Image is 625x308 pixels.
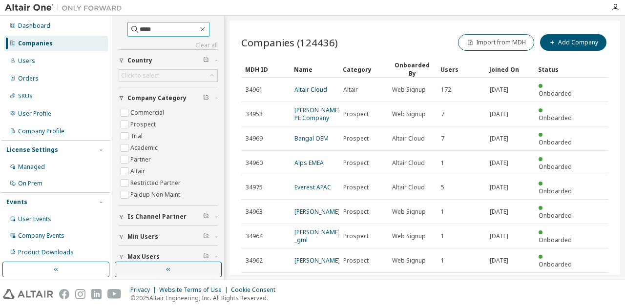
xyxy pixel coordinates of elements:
[490,135,508,143] span: [DATE]
[159,286,231,294] div: Website Terms of Use
[246,86,263,94] span: 34961
[490,257,508,265] span: [DATE]
[119,50,218,71] button: Country
[119,87,218,109] button: Company Category
[6,146,58,154] div: License Settings
[18,40,53,47] div: Companies
[539,260,572,268] span: Onboarded
[246,208,263,216] span: 34963
[441,257,444,265] span: 1
[392,135,425,143] span: Altair Cloud
[18,110,51,118] div: User Profile
[246,159,263,167] span: 34960
[490,86,508,94] span: [DATE]
[119,70,217,82] div: Click to select
[539,114,572,122] span: Onboarded
[91,289,102,299] img: linkedin.svg
[246,110,263,118] span: 34953
[18,163,45,171] div: Managed
[130,154,153,165] label: Partner
[539,236,572,244] span: Onboarded
[130,294,281,302] p: © 2025 Altair Engineering, Inc. All Rights Reserved.
[119,41,218,49] a: Clear all
[343,232,369,240] span: Prospect
[18,232,64,240] div: Company Events
[294,159,324,167] a: Alps EMEA
[294,134,329,143] a: Bangal OEM
[294,85,327,94] a: Altair Cloud
[127,57,152,64] span: Country
[18,180,42,187] div: On Prem
[119,206,218,227] button: Is Channel Partner
[392,159,425,167] span: Altair Cloud
[107,289,122,299] img: youtube.svg
[119,246,218,267] button: Max Users
[203,253,209,261] span: Clear filter
[18,75,39,82] div: Orders
[441,86,451,94] span: 172
[203,233,209,241] span: Clear filter
[130,165,147,177] label: Altair
[246,135,263,143] span: 34969
[294,62,335,77] div: Name
[343,208,369,216] span: Prospect
[392,61,433,78] div: Onboarded By
[130,286,159,294] div: Privacy
[539,187,572,195] span: Onboarded
[246,257,263,265] span: 34962
[490,208,508,216] span: [DATE]
[6,198,27,206] div: Events
[539,211,572,220] span: Onboarded
[294,106,340,122] a: [PERSON_NAME] PE Company
[441,110,444,118] span: 7
[489,62,530,77] div: Joined On
[490,159,508,167] span: [DATE]
[5,3,127,13] img: Altair One
[231,286,281,294] div: Cookie Consent
[343,159,369,167] span: Prospect
[490,232,508,240] span: [DATE]
[458,34,534,51] button: Import from MDH
[343,257,369,265] span: Prospect
[3,289,53,299] img: altair_logo.svg
[392,184,425,191] span: Altair Cloud
[127,213,187,221] span: Is Channel Partner
[121,72,159,80] div: Click to select
[490,110,508,118] span: [DATE]
[539,138,572,146] span: Onboarded
[294,228,340,244] a: [PERSON_NAME] _gml
[538,62,579,77] div: Status
[18,127,64,135] div: Company Profile
[18,57,35,65] div: Users
[245,62,286,77] div: MDH ID
[343,135,369,143] span: Prospect
[294,183,331,191] a: Everest APAC
[59,289,69,299] img: facebook.svg
[203,57,209,64] span: Clear filter
[441,159,444,167] span: 1
[441,184,444,191] span: 5
[130,130,145,142] label: Trial
[343,62,384,77] div: Category
[203,213,209,221] span: Clear filter
[203,94,209,102] span: Clear filter
[392,86,426,94] span: Web Signup
[343,184,369,191] span: Prospect
[18,22,50,30] div: Dashboard
[294,256,340,265] a: [PERSON_NAME]
[392,208,426,216] span: Web Signup
[343,86,358,94] span: Altair
[441,135,444,143] span: 7
[441,232,444,240] span: 1
[246,232,263,240] span: 34964
[392,232,426,240] span: Web Signup
[119,226,218,247] button: Min Users
[127,233,158,241] span: Min Users
[127,253,160,261] span: Max Users
[294,207,340,216] a: [PERSON_NAME]
[130,177,183,189] label: Restricted Partner
[130,142,160,154] label: Academic
[539,89,572,98] span: Onboarded
[18,92,33,100] div: SKUs
[127,94,187,102] span: Company Category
